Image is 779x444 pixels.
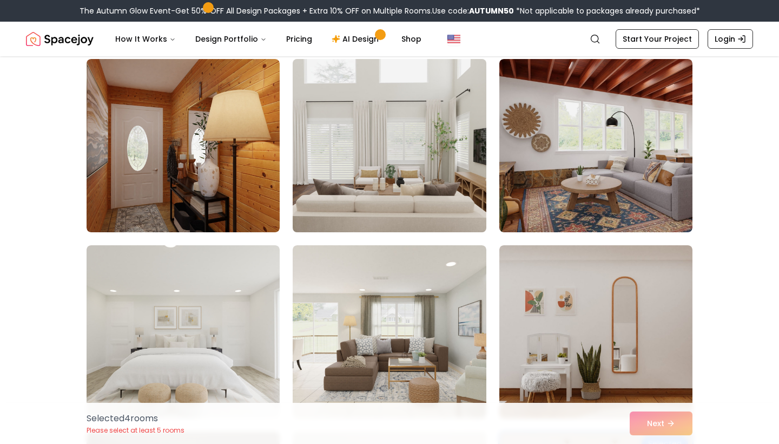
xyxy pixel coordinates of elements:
b: AUTUMN50 [469,5,514,16]
a: Login [708,29,753,49]
img: Room room-84 [499,245,692,419]
img: Room room-82 [87,245,280,419]
img: Spacejoy Logo [26,28,94,50]
nav: Main [107,28,430,50]
a: Start Your Project [616,29,699,49]
img: United States [447,32,460,45]
span: Use code: [432,5,514,16]
nav: Global [26,22,753,56]
span: *Not applicable to packages already purchased* [514,5,700,16]
img: Room room-79 [87,59,280,232]
p: Please select at least 5 rooms [87,426,184,435]
img: Room room-81 [499,59,692,232]
p: Selected 4 room s [87,412,184,425]
a: Pricing [278,28,321,50]
a: AI Design [323,28,391,50]
button: How It Works [107,28,184,50]
div: The Autumn Glow Event-Get 50% OFF All Design Packages + Extra 10% OFF on Multiple Rooms. [80,5,700,16]
button: Design Portfolio [187,28,275,50]
img: Room room-83 [293,245,486,419]
a: Shop [393,28,430,50]
img: Room room-80 [288,55,491,237]
a: Spacejoy [26,28,94,50]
